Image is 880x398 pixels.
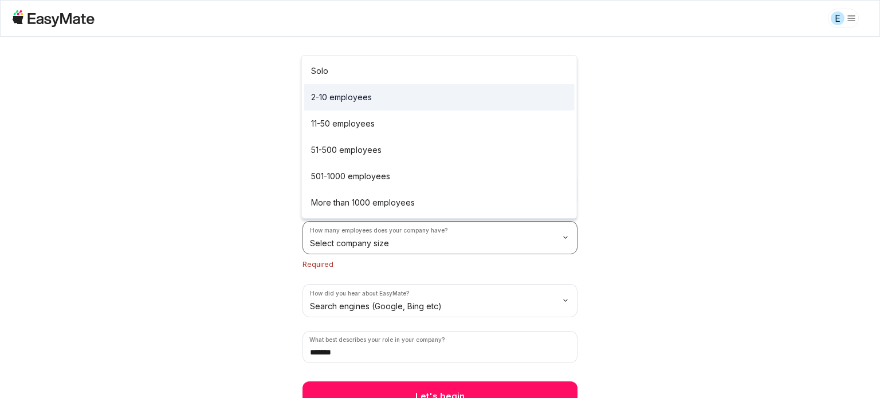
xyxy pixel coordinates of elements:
p: 2-10 employees [311,91,372,104]
p: 501-1000 employees [311,170,390,183]
p: Solo [311,65,328,77]
p: 11-50 employees [311,117,375,130]
p: 51-500 employees [311,144,382,156]
p: More than 1000 employees [311,196,415,209]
